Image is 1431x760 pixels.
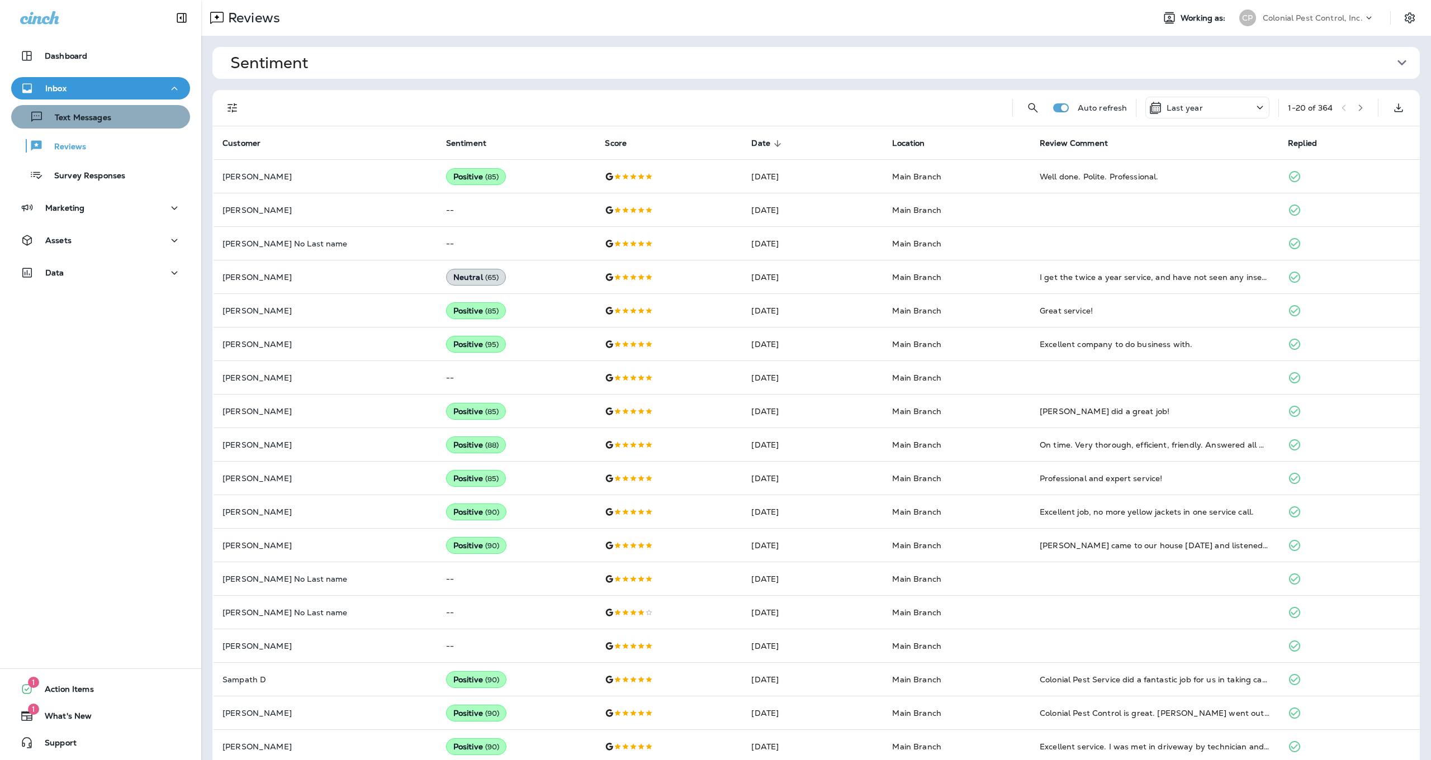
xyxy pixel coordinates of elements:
div: Professional and expert service! [1040,473,1270,484]
span: Review Comment [1040,139,1122,149]
p: Colonial Pest Control, Inc. [1263,13,1363,22]
div: I get the twice a year service, and have not seen any insects of note in my house which sits on a... [1040,272,1270,283]
td: [DATE] [742,462,883,495]
span: Review Comment [1040,139,1108,148]
p: [PERSON_NAME] [222,709,428,718]
span: ( 88 ) [485,440,499,450]
td: [DATE] [742,495,883,529]
p: Sampath D [222,675,428,684]
span: Main Branch [892,272,941,282]
p: [PERSON_NAME] [222,306,428,315]
h1: Sentiment [230,54,308,72]
span: Location [892,139,939,149]
span: 1 [28,704,39,715]
div: Excellent company to do business with. [1040,339,1270,350]
td: [DATE] [742,227,883,260]
span: Replied [1288,139,1317,148]
span: Date [751,139,770,148]
div: Excellent service. I was met in driveway by technician and she listened to me and even showed me ... [1040,741,1270,752]
span: ( 90 ) [485,541,500,550]
span: Main Branch [892,574,941,584]
span: Working as: [1181,13,1228,23]
td: -- [437,562,596,596]
span: ( 65 ) [485,273,499,282]
td: [DATE] [742,193,883,227]
button: Inbox [11,77,190,99]
div: Colonial Pest Control is great. Miguel went out of his way to resolve our possible infestation. E... [1040,707,1270,719]
div: Positive [446,503,507,520]
p: Inbox [45,84,67,93]
span: Main Branch [892,172,941,182]
p: [PERSON_NAME] [222,541,428,550]
span: ( 90 ) [485,742,500,752]
td: [DATE] [742,562,883,596]
span: Main Branch [892,641,941,651]
p: Reviews [224,9,280,26]
p: [PERSON_NAME] [222,273,428,282]
span: ( 85 ) [485,306,499,316]
span: Customer [222,139,275,149]
td: [DATE] [742,260,883,294]
td: [DATE] [742,696,883,730]
p: [PERSON_NAME] [222,474,428,483]
button: 1What's New [11,705,190,727]
button: Search Reviews [1022,97,1044,119]
span: ( 90 ) [485,675,500,685]
span: Support [34,738,77,752]
div: On time. Very thorough, efficient, friendly. Answered all my questions and concerns. [1040,439,1270,450]
p: [PERSON_NAME] [222,340,428,349]
span: ( 90 ) [485,709,500,718]
div: Positive [446,403,506,420]
span: Action Items [34,685,94,698]
div: Positive [446,738,507,755]
div: Scott did a great job! [1040,406,1270,417]
span: ( 90 ) [485,507,500,517]
span: Score [605,139,641,149]
div: Miguel came to our house yesterday and listened to our concerns about a wasp nest in our fireplac... [1040,540,1270,551]
td: [DATE] [742,663,883,696]
div: Positive [446,671,507,688]
p: Data [45,268,64,277]
p: Assets [45,236,72,245]
td: -- [437,227,596,260]
td: -- [437,361,596,395]
p: [PERSON_NAME] [222,507,428,516]
span: Date [751,139,785,149]
div: Excellent job, no more yellow jackets in one service call. [1040,506,1270,517]
span: Main Branch [892,674,941,685]
p: [PERSON_NAME] No Last name [222,608,428,617]
td: -- [437,629,596,663]
span: Main Branch [892,205,941,215]
span: Sentiment [446,139,486,148]
button: Filters [221,97,244,119]
button: Data [11,262,190,284]
p: Survey Responses [43,171,125,182]
span: Main Branch [892,339,941,349]
button: Collapse Sidebar [166,7,197,29]
span: Score [605,139,627,148]
p: [PERSON_NAME] No Last name [222,239,428,248]
p: Last year [1167,103,1202,112]
td: [DATE] [742,629,883,663]
p: [PERSON_NAME] [222,407,428,416]
p: [PERSON_NAME] [222,642,428,650]
p: Auto refresh [1078,103,1127,112]
td: [DATE] [742,529,883,562]
div: Great service! [1040,305,1270,316]
span: 1 [28,677,39,688]
span: Main Branch [892,473,941,483]
td: [DATE] [742,395,883,428]
div: Colonial Pest Service did a fantastic job for us in taking care of the bee hives. Super easy to w... [1040,674,1270,685]
span: Main Branch [892,607,941,617]
span: Main Branch [892,540,941,550]
p: [PERSON_NAME] [222,742,428,751]
div: CP [1239,9,1256,26]
div: Neutral [446,269,506,286]
td: -- [437,193,596,227]
div: Positive [446,436,506,453]
span: Main Branch [892,440,941,450]
p: [PERSON_NAME] [222,373,428,382]
button: Sentiment [221,47,1429,79]
button: Reviews [11,134,190,158]
td: [DATE] [742,327,883,361]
